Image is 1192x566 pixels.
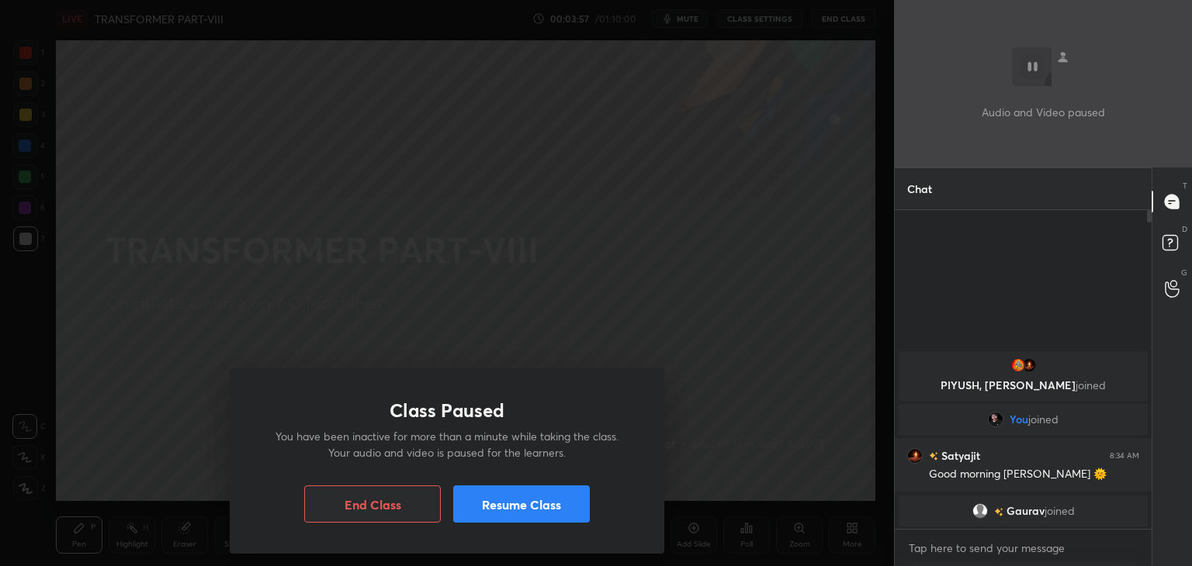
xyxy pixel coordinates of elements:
[929,452,938,461] img: no-rating-badge.077c3623.svg
[972,503,988,519] img: default.png
[938,447,980,464] h6: Satyajit
[895,168,944,209] p: Chat
[1183,180,1187,192] p: T
[1028,413,1059,426] span: joined
[929,467,1139,482] div: Good morning [PERSON_NAME] 🌞
[895,348,1152,530] div: grid
[1181,267,1187,278] p: G
[453,485,590,523] button: Resume Class
[1010,357,1026,373] img: 845d038e62a74313b88c206d20b2ed63.76911074_3
[304,485,441,523] button: End Class
[907,448,923,464] img: daa425374cb446028a250903ee68cc3a.jpg
[994,508,1003,516] img: no-rating-badge.077c3623.svg
[1010,413,1028,426] span: You
[1076,378,1106,392] span: joined
[1045,505,1075,517] span: joined
[390,399,504,422] h1: Class Paused
[1182,223,1187,235] p: D
[1110,451,1139,461] div: 8:34 AM
[1021,357,1037,373] img: daa425374cb446028a250903ee68cc3a.jpg
[988,412,1003,427] img: 5ced908ece4343448b4c182ab94390f6.jpg
[908,379,1138,392] p: PIYUSH, [PERSON_NAME]
[982,104,1105,120] p: Audio and Video paused
[1007,505,1045,517] span: Gaurav
[267,428,627,461] p: You have been inactive for more than a minute while taking the class. Your audio and video is pau...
